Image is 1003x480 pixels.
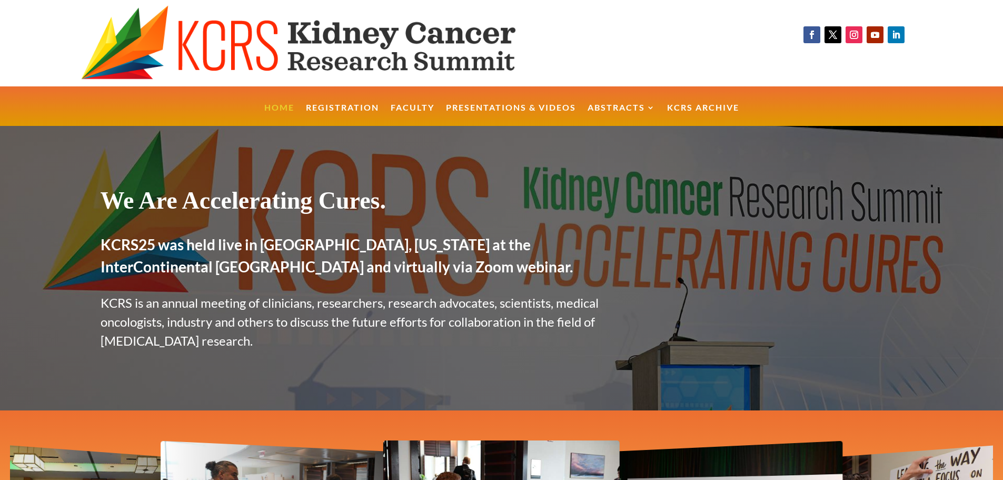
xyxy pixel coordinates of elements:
[306,104,379,126] a: Registration
[101,186,621,220] h1: We Are Accelerating Cures.
[825,26,841,43] a: Follow on X
[101,293,621,350] p: KCRS is an annual meeting of clinicians, researchers, research advocates, scientists, medical onc...
[867,26,883,43] a: Follow on Youtube
[888,26,905,43] a: Follow on LinkedIn
[391,104,434,126] a: Faculty
[588,104,656,126] a: Abstracts
[264,104,294,126] a: Home
[81,5,569,81] img: KCRS generic logo wide
[101,233,621,283] h2: KCRS25 was held live in [GEOGRAPHIC_DATA], [US_STATE] at the InterContinental [GEOGRAPHIC_DATA] a...
[846,26,862,43] a: Follow on Instagram
[667,104,739,126] a: KCRS Archive
[446,104,576,126] a: Presentations & Videos
[803,26,820,43] a: Follow on Facebook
